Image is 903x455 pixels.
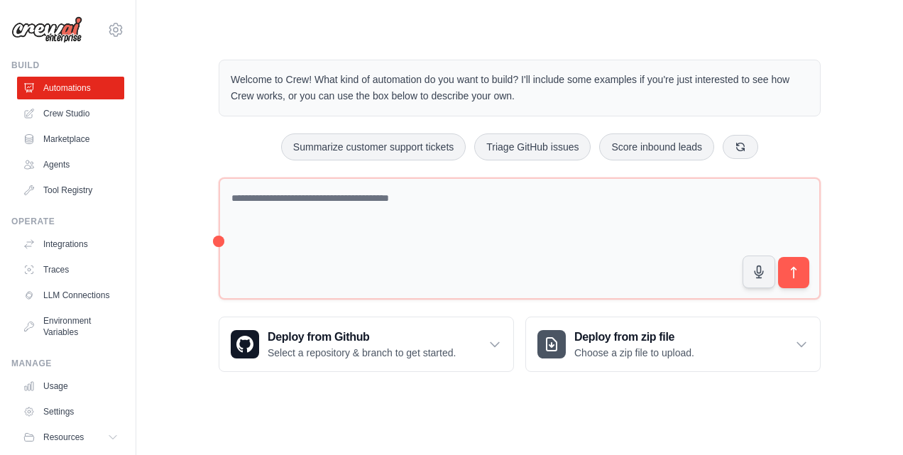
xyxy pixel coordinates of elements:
[43,432,84,443] span: Resources
[574,329,694,346] h3: Deploy from zip file
[11,358,124,369] div: Manage
[17,179,124,202] a: Tool Registry
[17,426,124,449] button: Resources
[17,153,124,176] a: Agents
[231,72,809,104] p: Welcome to Crew! What kind of automation do you want to build? I'll include some examples if you'...
[17,77,124,99] a: Automations
[11,16,82,43] img: Logo
[17,128,124,150] a: Marketplace
[11,216,124,227] div: Operate
[574,346,694,360] p: Choose a zip file to upload.
[17,400,124,423] a: Settings
[268,329,456,346] h3: Deploy from Github
[17,258,124,281] a: Traces
[11,60,124,71] div: Build
[17,233,124,256] a: Integrations
[17,284,124,307] a: LLM Connections
[17,375,124,398] a: Usage
[281,133,466,160] button: Summarize customer support tickets
[268,346,456,360] p: Select a repository & branch to get started.
[17,309,124,344] a: Environment Variables
[599,133,714,160] button: Score inbound leads
[474,133,591,160] button: Triage GitHub issues
[17,102,124,125] a: Crew Studio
